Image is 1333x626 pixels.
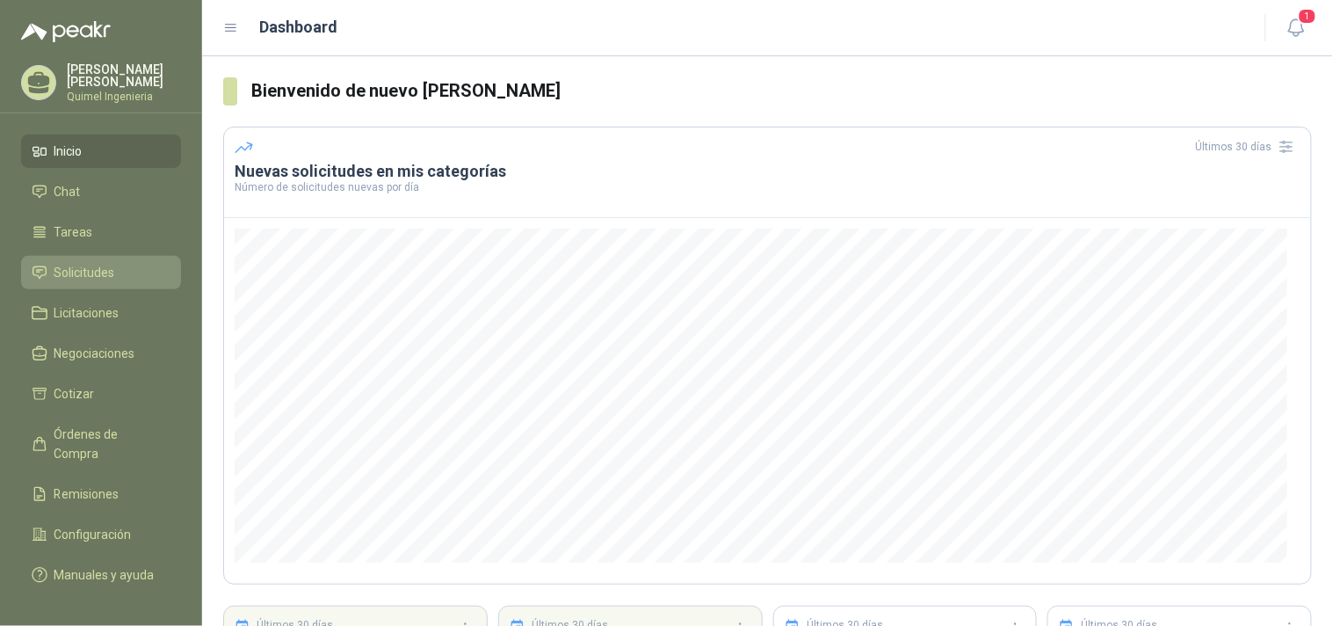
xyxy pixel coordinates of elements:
[1280,12,1312,44] button: 1
[21,256,181,289] a: Solicitudes
[21,215,181,249] a: Tareas
[54,384,95,404] span: Cotizar
[54,182,81,201] span: Chat
[21,518,181,551] a: Configuración
[54,263,115,282] span: Solicitudes
[1196,133,1300,161] div: Últimos 30 días
[21,337,181,370] a: Negociaciones
[21,296,181,330] a: Licitaciones
[21,477,181,511] a: Remisiones
[235,161,1300,182] h3: Nuevas solicitudes en mis categorías
[21,135,181,168] a: Inicio
[1298,8,1317,25] span: 1
[54,142,83,161] span: Inicio
[21,558,181,592] a: Manuales y ayuda
[54,425,164,463] span: Órdenes de Compra
[251,77,1312,105] h3: Bienvenido de nuevo [PERSON_NAME]
[21,377,181,411] a: Cotizar
[54,484,120,504] span: Remisiones
[21,21,111,42] img: Logo peakr
[260,15,338,40] h1: Dashboard
[21,175,181,208] a: Chat
[235,182,1300,193] p: Número de solicitudes nuevas por día
[54,525,132,544] span: Configuración
[67,63,181,88] p: [PERSON_NAME] [PERSON_NAME]
[54,565,155,585] span: Manuales y ayuda
[21,418,181,470] a: Órdenes de Compra
[67,91,181,102] p: Quimel Ingenieria
[54,222,93,242] span: Tareas
[54,303,120,323] span: Licitaciones
[54,344,135,363] span: Negociaciones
